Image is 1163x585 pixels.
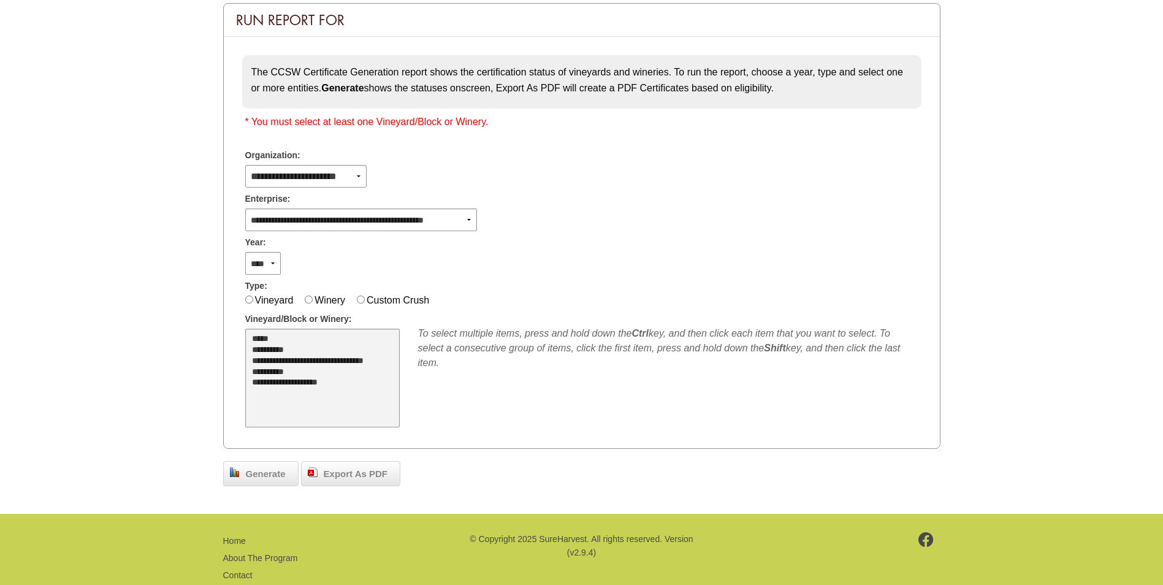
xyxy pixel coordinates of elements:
label: Custom Crush [367,295,429,305]
span: * You must select at least one Vineyard/Block or Winery. [245,117,489,127]
a: Contact [223,570,253,580]
p: The CCSW Certificate Generation report shows the certification status of vineyards and wineries. ... [251,64,912,96]
label: Winery [315,295,345,305]
a: Home [223,536,246,546]
p: © Copyright 2025 SureHarvest. All rights reserved. Version (v2.9.4) [468,532,695,560]
span: Organization: [245,149,300,162]
a: Export As PDF [301,461,400,487]
img: doc_pdf.png [308,467,318,477]
div: To select multiple items, press and hold down the key, and then click each item that you want to ... [418,326,918,370]
span: Vineyard/Block or Winery: [245,313,352,326]
label: Vineyard [255,295,294,305]
span: Export As PDF [318,467,394,481]
strong: Generate [321,83,364,93]
a: About The Program [223,553,298,563]
b: Ctrl [631,328,649,338]
span: Generate [240,467,292,481]
div: Run Report For [224,4,940,37]
img: chart_bar.png [230,467,240,477]
span: Year: [245,236,266,249]
span: Enterprise: [245,193,291,205]
a: Generate [223,461,299,487]
img: footer-facebook.png [918,532,934,547]
b: Shift [764,343,786,353]
span: Type: [245,280,267,292]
